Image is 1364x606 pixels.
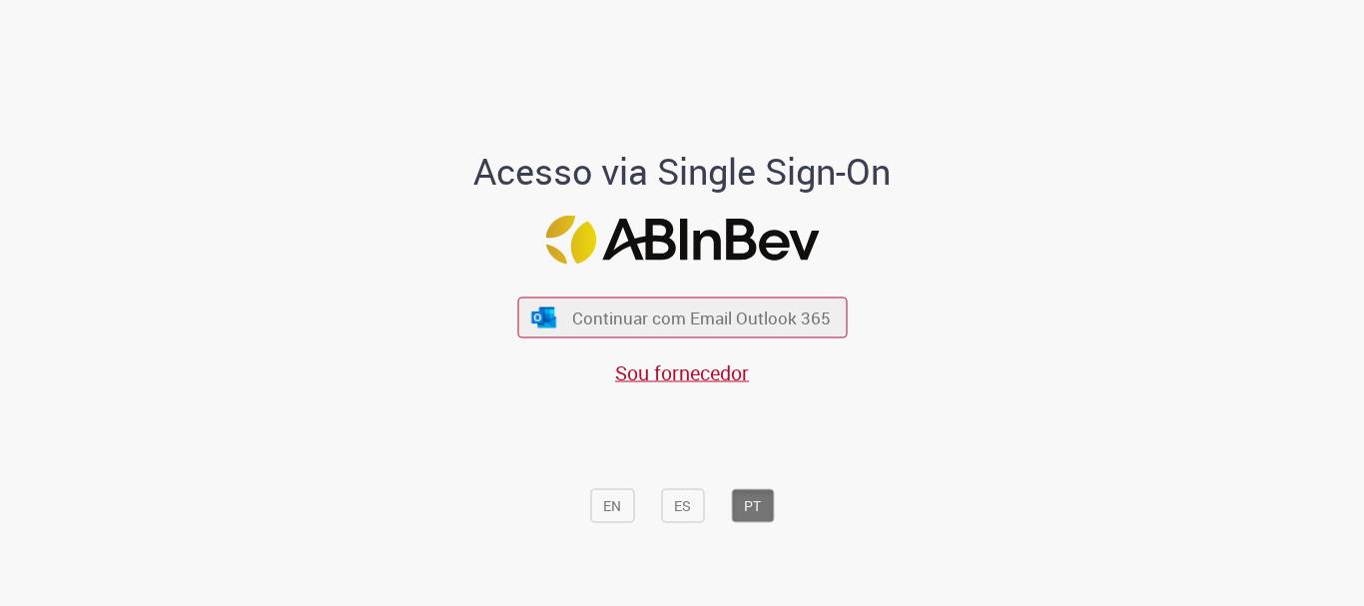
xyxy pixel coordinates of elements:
img: ícone Azure/Microsoft 360 [530,306,558,327]
h1: Acesso via Single Sign-On [405,152,960,192]
img: Logo ABInBev [545,216,819,265]
span: Continuar com Email Outlook 365 [572,306,831,329]
a: Sou fornecedor [615,359,749,386]
button: ES [661,489,704,523]
button: PT [731,489,774,523]
button: ícone Azure/Microsoft 360 Continuar com Email Outlook 365 [517,298,847,338]
button: EN [590,489,634,523]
